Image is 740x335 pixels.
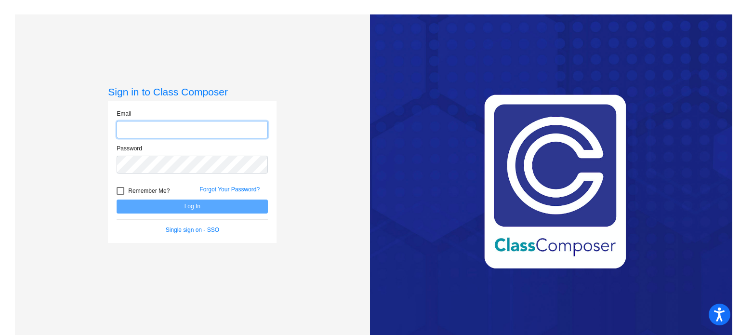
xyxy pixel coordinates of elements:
[117,200,268,214] button: Log In
[117,144,142,153] label: Password
[108,86,277,98] h3: Sign in to Class Composer
[166,227,219,233] a: Single sign on - SSO
[199,186,260,193] a: Forgot Your Password?
[128,185,170,197] span: Remember Me?
[117,109,131,118] label: Email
